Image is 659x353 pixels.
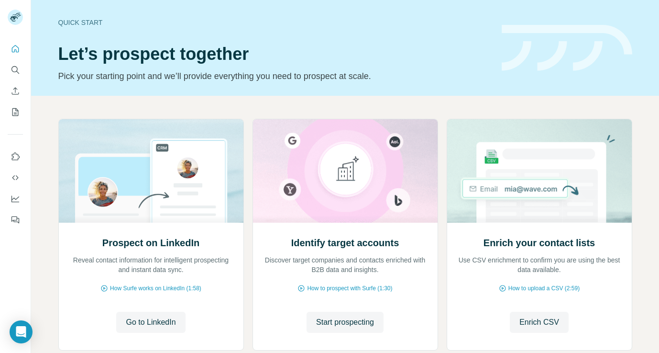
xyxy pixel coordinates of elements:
[291,236,399,250] h2: Identify target accounts
[457,255,622,274] p: Use CSV enrichment to confirm you are using the best data available.
[8,61,23,79] button: Search
[483,236,595,250] h2: Enrich your contact lists
[316,317,374,328] span: Start prospecting
[263,255,428,274] p: Discover target companies and contacts enriched with B2B data and insights.
[307,312,384,333] button: Start prospecting
[68,255,234,274] p: Reveal contact information for intelligent prospecting and instant data sync.
[58,45,490,64] h1: Let’s prospect together
[58,69,490,83] p: Pick your starting point and we’ll provide everything you need to prospect at scale.
[8,82,23,100] button: Enrich CSV
[116,312,185,333] button: Go to LinkedIn
[8,169,23,186] button: Use Surfe API
[8,40,23,57] button: Quick start
[519,317,559,328] span: Enrich CSV
[8,103,23,121] button: My lists
[126,317,176,328] span: Go to LinkedIn
[508,284,580,293] span: How to upload a CSV (2:59)
[8,148,23,165] button: Use Surfe on LinkedIn
[447,119,632,223] img: Enrich your contact lists
[502,25,632,71] img: banner
[58,18,490,27] div: Quick start
[110,284,201,293] span: How Surfe works on LinkedIn (1:58)
[58,119,244,223] img: Prospect on LinkedIn
[8,190,23,207] button: Dashboard
[253,119,438,223] img: Identify target accounts
[510,312,569,333] button: Enrich CSV
[10,320,33,343] div: Open Intercom Messenger
[8,211,23,228] button: Feedback
[307,284,392,293] span: How to prospect with Surfe (1:30)
[102,236,199,250] h2: Prospect on LinkedIn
